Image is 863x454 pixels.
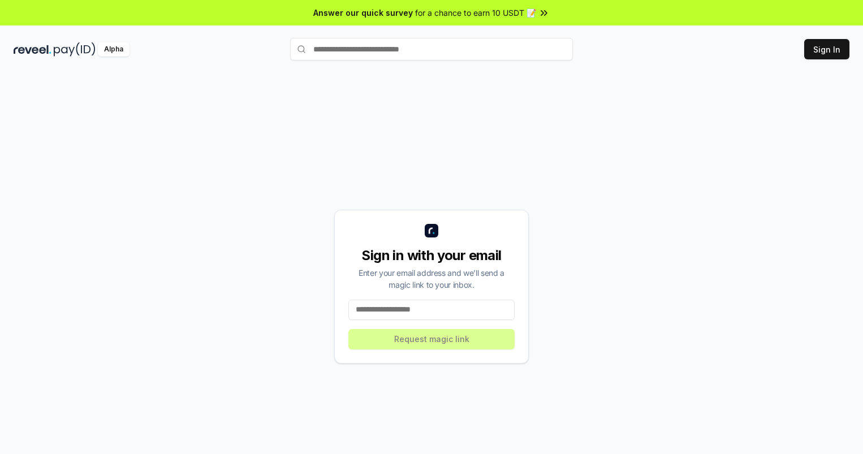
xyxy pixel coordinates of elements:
img: reveel_dark [14,42,51,57]
button: Sign In [804,39,849,59]
img: logo_small [425,224,438,237]
div: Sign in with your email [348,247,515,265]
div: Enter your email address and we’ll send a magic link to your inbox. [348,267,515,291]
span: for a chance to earn 10 USDT 📝 [415,7,536,19]
span: Answer our quick survey [313,7,413,19]
div: Alpha [98,42,130,57]
img: pay_id [54,42,96,57]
